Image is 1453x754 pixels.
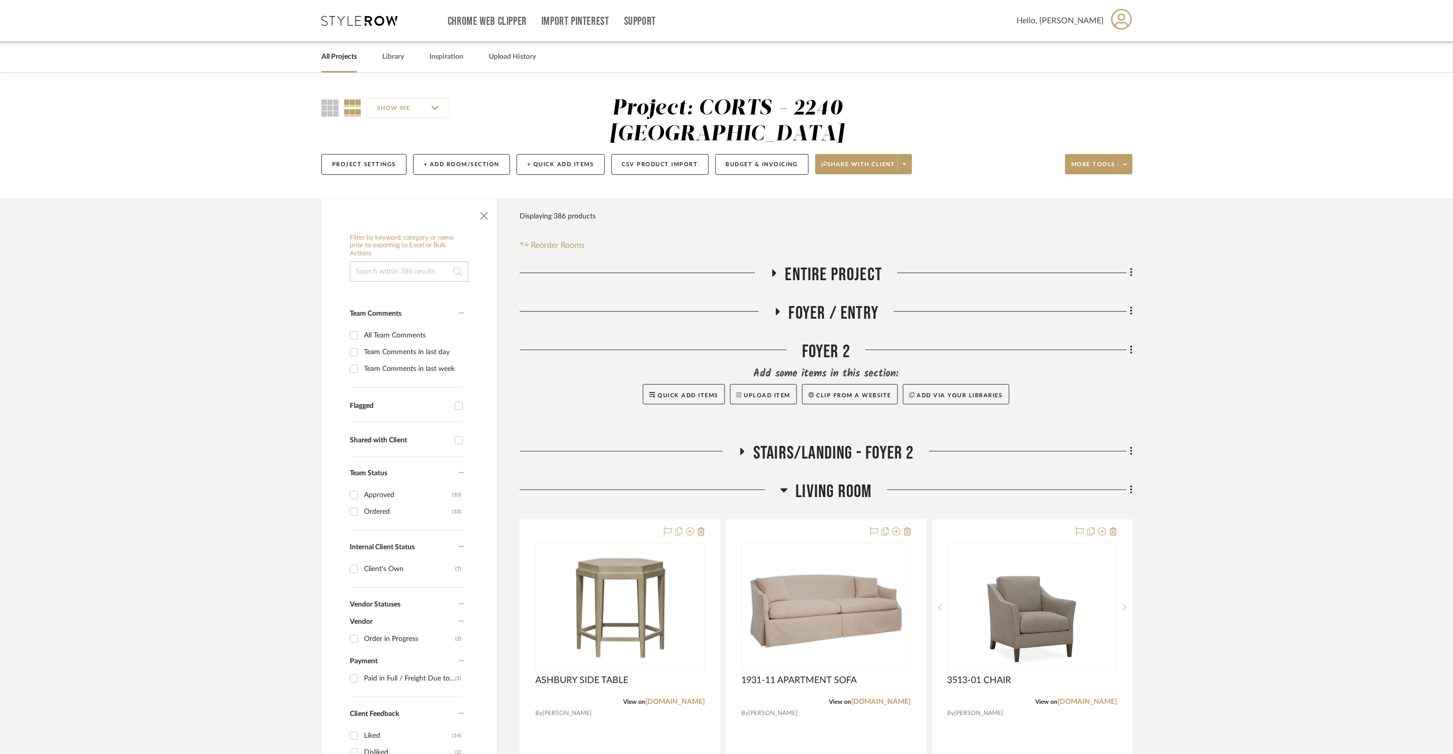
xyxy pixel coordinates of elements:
[429,50,463,64] a: Inspiration
[955,708,1004,718] span: [PERSON_NAME]
[795,481,871,503] span: Living Room
[452,504,461,520] div: (10)
[448,17,527,26] a: Chrome Web Clipper
[350,544,415,551] span: Internal Client Status
[753,442,914,464] span: Stairs/Landing - Foyer 2
[742,544,910,671] div: 0
[413,154,510,175] button: + Add Room/Section
[535,675,628,686] span: ASHBURY SIDE TABLE
[489,50,536,64] a: Upload History
[748,708,797,718] span: [PERSON_NAME]
[364,361,461,377] div: Team Comments in last week
[802,384,898,404] button: Clip from a website
[364,344,461,360] div: Team Comments in last day
[821,161,895,176] span: Share with client
[623,699,645,705] span: View on
[321,154,407,175] button: Project Settings
[982,544,1083,671] img: 3513-01 CHAIR
[741,675,857,686] span: 1931-11 APARTMENT SOFA
[531,239,585,251] span: Reorder Rooms
[350,710,399,718] span: Client Feedback
[741,708,748,718] span: By
[645,698,705,705] a: [DOMAIN_NAME]
[1058,698,1117,705] a: [DOMAIN_NAME]
[455,670,461,687] div: (1)
[747,544,905,671] img: 1931-11 APARTMENT SOFA
[364,487,452,503] div: Approved
[350,402,450,410] div: Flagged
[455,631,461,647] div: (2)
[455,561,461,577] div: (7)
[364,631,455,647] div: Order in Progress
[517,154,605,175] button: + Quick Add Items
[658,393,718,398] span: Quick Add Items
[382,50,404,64] a: Library
[789,303,879,324] span: Foyer / Entry
[903,384,1009,404] button: Add via your libraries
[715,154,809,175] button: Budget & Invoicing
[364,728,452,744] div: Liked
[611,154,709,175] button: CSV Product Import
[536,549,704,666] img: ASHBURY SIDE TABLE
[321,50,357,64] a: All Projects
[815,154,913,174] button: Share with client
[520,367,1133,381] div: Add some items in this section:
[474,204,494,224] button: Close
[364,327,461,344] div: All Team Comments
[350,436,450,445] div: Shared with Client
[852,698,911,705] a: [DOMAIN_NAME]
[350,601,401,608] span: Vendor Statuses
[452,728,461,744] div: (14)
[624,17,656,26] a: Support
[535,708,542,718] span: By
[829,699,852,705] span: View on
[785,264,883,286] span: Entire Project
[1071,161,1115,176] span: More tools
[350,618,373,625] span: Vendor
[350,310,402,317] span: Team Comments
[452,487,461,503] div: (33)
[1065,154,1133,174] button: More tools
[1035,699,1058,705] span: View on
[350,234,468,258] h6: Filter by keyword, category or name prior to exporting to Excel or Bulk Actions
[350,658,378,665] span: Payment
[948,708,955,718] span: By
[350,470,387,477] span: Team Status
[541,17,609,26] a: Import Pinterest
[542,708,592,718] span: [PERSON_NAME]
[1016,15,1104,27] span: Hello, [PERSON_NAME]
[730,384,797,404] button: Upload Item
[609,98,844,145] div: Project: CORTS - 2240 [GEOGRAPHIC_DATA]
[520,206,596,227] div: Displaying 386 products
[364,561,455,577] div: Client's Own
[948,675,1011,686] span: 3513-01 CHAIR
[350,261,468,282] input: Search within 386 results
[364,670,455,687] div: Paid in Full / Freight Due to Ship
[643,384,725,404] button: Quick Add Items
[520,239,585,251] button: Reorder Rooms
[364,504,452,520] div: Ordered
